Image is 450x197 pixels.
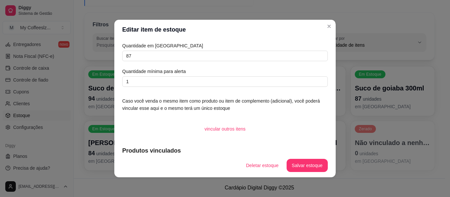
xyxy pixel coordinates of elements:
[241,159,284,172] button: Deletar estoque
[122,42,328,49] article: Quantidade em [GEOGRAPHIC_DATA]
[324,21,334,32] button: Close
[122,146,328,155] article: Produtos vinculados
[199,122,251,135] button: vincular outros itens
[122,97,328,112] article: Caso você venda o mesmo item como produto ou item de complemento (adicional), você poderá vincula...
[114,20,336,39] header: Editar item de estoque
[287,159,328,172] button: Salvar estoque
[122,68,328,75] article: Quantidade mínima para alerta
